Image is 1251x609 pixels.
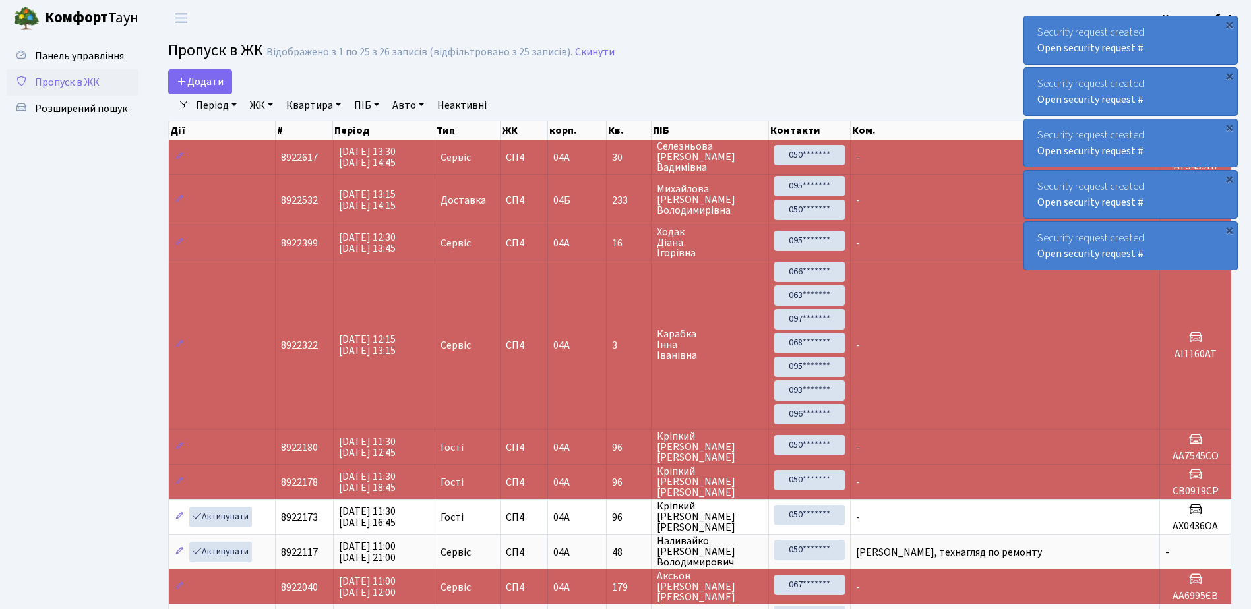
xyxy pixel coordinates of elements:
[856,338,860,353] span: -
[856,475,860,490] span: -
[657,141,763,173] span: Селезньова [PERSON_NAME] Вадимівна
[856,580,860,594] span: -
[1024,119,1237,167] div: Security request created
[281,545,318,560] span: 8922117
[1165,450,1225,463] h5: АА7545СО
[349,94,384,117] a: ПІБ
[441,195,486,206] span: Доставка
[769,121,851,140] th: Контакти
[387,94,429,117] a: Авто
[281,580,318,594] span: 8922040
[1165,590,1225,602] h5: АА6995ЄВ
[856,440,860,455] span: -
[441,238,471,248] span: Сервіс
[191,94,242,117] a: Період
[245,94,278,117] a: ЖК
[612,442,646,453] span: 96
[45,7,138,30] span: Таун
[612,238,646,248] span: 16
[339,144,396,170] span: [DATE] 13:30 [DATE] 14:45
[35,101,127,116] span: Розширений пошук
[851,121,1160,140] th: Ком.
[165,7,198,29] button: Переключити навігацію
[856,193,860,208] span: -
[553,236,570,250] span: 04А
[657,571,763,602] span: Аксьон [PERSON_NAME] [PERSON_NAME]
[1223,18,1236,31] div: ×
[657,329,763,361] span: Карабка Інна Іванівна
[506,582,542,593] span: СП4
[657,227,763,258] span: Ходак Діана Ігорівна
[856,510,860,525] span: -
[1024,171,1237,218] div: Security request created
[339,332,396,358] span: [DATE] 12:15 [DATE] 13:15
[441,512,464,523] span: Гості
[612,152,646,163] span: 30
[7,96,138,122] a: Розширений пошук
[575,46,615,59] a: Скинути
[281,510,318,525] span: 8922173
[281,193,318,208] span: 8922532
[506,512,542,523] span: СП4
[612,512,646,523] span: 96
[506,152,542,163] span: СП4
[189,507,252,527] a: Активувати
[333,121,435,140] th: Період
[548,121,607,140] th: корп.
[1162,11,1235,26] a: Консьєрж б. 4.
[339,434,396,460] span: [DATE] 11:30 [DATE] 12:45
[281,475,318,490] span: 8922178
[441,152,471,163] span: Сервіс
[856,150,860,165] span: -
[1024,68,1237,115] div: Security request created
[276,121,334,140] th: #
[45,7,108,28] b: Комфорт
[657,184,763,216] span: Михайлова [PERSON_NAME] Володимирівна
[281,94,346,117] a: Квартира
[657,431,763,463] span: Кріпкий [PERSON_NAME] [PERSON_NAME]
[506,547,542,558] span: СП4
[339,469,396,495] span: [DATE] 11:30 [DATE] 18:45
[168,69,232,94] a: Додати
[7,69,138,96] a: Пропуск в ЖК
[169,121,276,140] th: Дії
[612,477,646,488] span: 96
[441,477,464,488] span: Гості
[441,340,471,351] span: Сервіс
[281,440,318,455] span: 8922180
[1037,41,1144,55] a: Open security request #
[657,466,763,498] span: Кріпкий [PERSON_NAME] [PERSON_NAME]
[1165,520,1225,533] h5: AX0436OA
[1037,195,1144,210] a: Open security request #
[281,236,318,250] span: 8922399
[1037,246,1144,261] a: Open security request #
[281,150,318,165] span: 8922617
[35,49,124,63] span: Панель управління
[553,338,570,353] span: 04А
[553,510,570,525] span: 04А
[189,542,252,562] a: Активувати
[177,74,224,89] span: Додати
[35,75,100,90] span: Пропуск в ЖК
[339,230,396,256] span: [DATE] 12:30 [DATE] 13:45
[652,121,769,140] th: ПІБ
[612,547,646,558] span: 48
[435,121,501,140] th: Тип
[1037,144,1144,158] a: Open security request #
[1165,545,1169,560] span: -
[553,580,570,594] span: 04А
[1165,348,1225,361] h5: АІ1160АТ
[506,477,542,488] span: СП4
[612,195,646,206] span: 233
[553,545,570,560] span: 04А
[856,545,1042,560] span: [PERSON_NAME], технагляд по ремонту
[553,150,570,165] span: 04А
[553,193,570,208] span: 04Б
[1024,222,1237,270] div: Security request created
[13,5,40,32] img: logo.png
[168,39,263,62] span: Пропуск в ЖК
[1037,92,1144,107] a: Open security request #
[339,504,396,530] span: [DATE] 11:30 [DATE] 16:45
[7,43,138,69] a: Панель управління
[339,539,396,565] span: [DATE] 11:00 [DATE] 21:00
